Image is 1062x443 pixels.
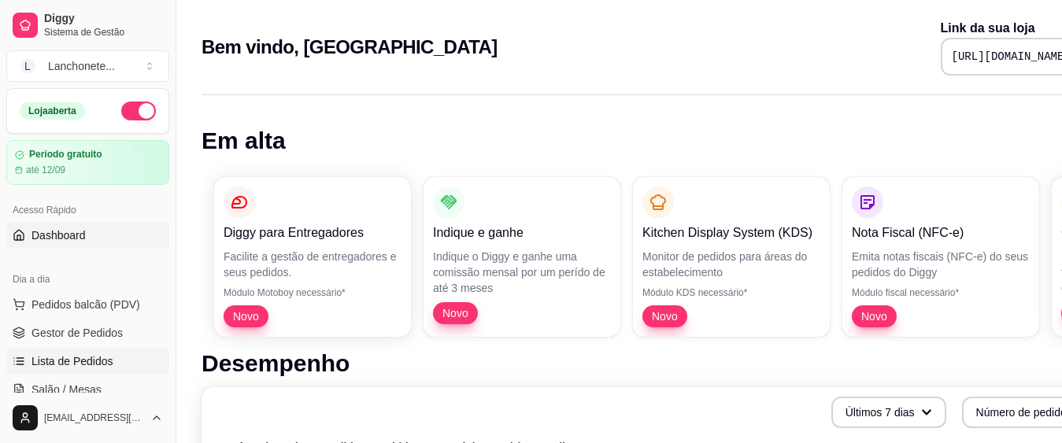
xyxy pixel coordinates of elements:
[852,286,1030,299] p: Módulo fiscal necessário*
[44,412,144,424] span: [EMAIL_ADDRESS][DOMAIN_NAME]
[31,382,102,397] span: Salão / Mesas
[642,223,820,242] p: Kitchen Display System (KDS)
[633,177,830,337] button: Kitchen Display System (KDS)Monitor de pedidos para áreas do estabelecimentoMódulo KDS necessário...
[44,12,163,26] span: Diggy
[6,349,169,374] a: Lista de Pedidos
[48,58,115,74] div: Lanchonete ...
[852,223,1030,242] p: Nota Fiscal (NFC-e)
[6,140,169,185] a: Período gratuitoaté 12/09
[6,267,169,292] div: Dia a dia
[842,177,1039,337] button: Nota Fiscal (NFC-e)Emita notas fiscais (NFC-e) do seus pedidos do DiggyMódulo fiscal necessário*Novo
[6,377,169,402] a: Salão / Mesas
[433,249,611,296] p: Indique o Diggy e ganhe uma comissão mensal por um perído de até 3 meses
[642,286,820,299] p: Módulo KDS necessário*
[227,308,265,324] span: Novo
[31,325,123,341] span: Gestor de Pedidos
[6,292,169,317] button: Pedidos balcão (PDV)
[29,149,102,161] article: Período gratuito
[424,177,620,337] button: Indique e ganheIndique o Diggy e ganhe uma comissão mensal por um perído de até 3 mesesNovo
[202,35,498,60] h2: Bem vindo, [GEOGRAPHIC_DATA]
[20,102,85,120] div: Loja aberta
[44,26,163,39] span: Sistema de Gestão
[436,305,475,321] span: Novo
[646,308,684,324] span: Novo
[6,320,169,345] a: Gestor de Pedidos
[121,102,156,120] button: Alterar Status
[855,308,894,324] span: Novo
[224,249,401,280] p: Facilite a gestão de entregadores e seus pedidos.
[224,223,401,242] p: Diggy para Entregadores
[6,399,169,437] button: [EMAIL_ADDRESS][DOMAIN_NAME]
[6,6,169,44] a: DiggySistema de Gestão
[224,286,401,299] p: Módulo Motoboy necessário*
[26,164,65,176] article: até 12/09
[6,198,169,223] div: Acesso Rápido
[831,397,946,428] button: Últimos 7 dias
[31,297,140,312] span: Pedidos balcão (PDV)
[31,227,86,243] span: Dashboard
[6,50,169,82] button: Select a team
[852,249,1030,280] p: Emita notas fiscais (NFC-e) do seus pedidos do Diggy
[31,353,113,369] span: Lista de Pedidos
[642,249,820,280] p: Monitor de pedidos para áreas do estabelecimento
[20,58,35,74] span: L
[6,223,169,248] a: Dashboard
[214,177,411,337] button: Diggy para EntregadoresFacilite a gestão de entregadores e seus pedidos.Módulo Motoboy necessário...
[433,223,611,242] p: Indique e ganhe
